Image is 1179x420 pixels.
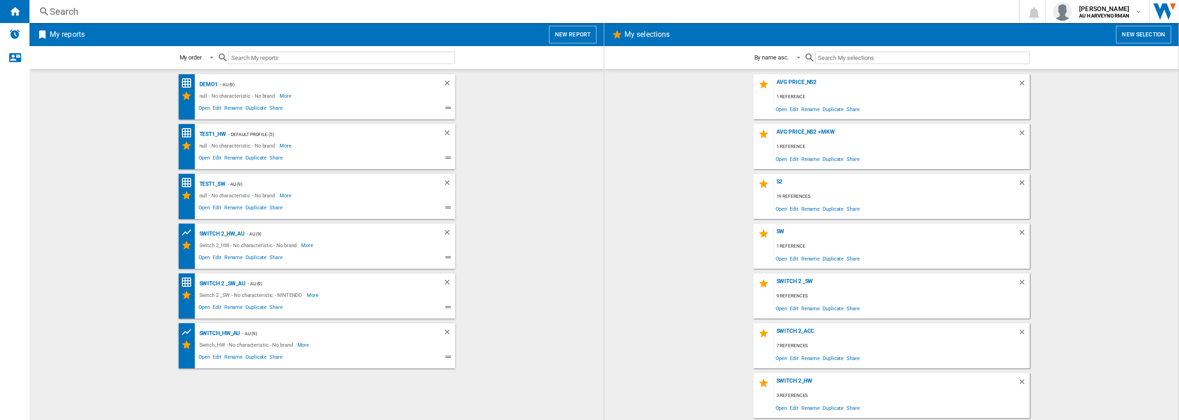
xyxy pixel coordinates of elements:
span: Open [774,352,789,364]
span: Rename [223,253,244,264]
div: Delete [1018,278,1030,290]
div: - AU (9) [240,328,424,339]
span: Open [197,154,212,165]
span: Edit [211,303,223,314]
span: Share [845,202,861,215]
div: Switch 2 _SW_AU [197,278,246,290]
span: Duplicate [821,302,845,314]
div: Delete [443,228,455,240]
div: 7 references [774,340,1030,352]
span: Open [197,203,212,214]
div: Price Matrix [181,77,197,89]
div: My Selections [181,190,197,201]
span: More [298,339,311,350]
span: Edit [788,302,800,314]
span: Share [845,352,861,364]
div: My Selections [181,140,197,151]
img: alerts-logo.svg [9,29,20,40]
button: New selection [1116,26,1171,43]
div: - AU (9) [226,178,425,190]
span: Share [845,153,861,165]
span: Edit [788,202,800,215]
input: Search My selections [815,52,1029,64]
div: Delete [443,328,455,339]
span: Edit [788,153,800,165]
span: Rename [800,302,821,314]
div: Switch 2_ACC [774,328,1018,340]
span: Edit [211,203,223,214]
div: Delete [1018,378,1030,390]
div: Delete [443,129,455,140]
input: Search My reports [228,52,455,64]
div: Delete [443,278,455,290]
div: Delete [1018,79,1030,91]
span: Open [774,252,789,265]
span: Rename [223,353,244,364]
span: Edit [211,253,223,264]
div: 19 references [774,191,1030,202]
div: Switch_HW - No characteristic - No brand [197,339,298,350]
div: Delete [443,178,455,190]
span: Duplicate [821,252,845,265]
div: Price Matrix [181,127,197,139]
span: More [280,140,293,151]
div: My order [180,54,202,61]
span: Share [268,154,284,165]
div: Switch_HW_AU [197,328,240,339]
span: Edit [788,252,800,265]
span: Rename [800,402,821,414]
span: Open [774,153,789,165]
span: Rename [223,154,244,165]
span: Edit [788,103,800,115]
div: s2 [774,178,1018,191]
span: [PERSON_NAME] [1079,4,1129,13]
span: Share [268,104,284,115]
h2: My selections [623,26,671,43]
span: Share [268,253,284,264]
span: Open [774,402,789,414]
span: Share [268,203,284,214]
span: Rename [223,303,244,314]
span: More [301,240,315,251]
div: Search [50,5,995,18]
div: Delete [1018,228,1030,241]
div: Delete [1018,129,1030,141]
div: 1 reference [774,91,1030,103]
div: SW [774,228,1018,241]
span: Rename [800,252,821,265]
h2: My reports [48,26,87,43]
span: Rename [223,104,244,115]
span: Rename [800,202,821,215]
div: By name asc. [754,54,789,61]
span: Open [197,253,212,264]
div: - Default profile (5) [226,129,425,140]
div: null - No characteristic - No brand [197,140,280,151]
span: Rename [800,352,821,364]
span: Duplicate [244,104,268,115]
span: Duplicate [244,353,268,364]
span: Duplicate [244,303,268,314]
div: Switch 2 _SW - No characteristic - NINTENDO [197,290,307,301]
div: Price Matrix [181,177,197,189]
div: Product prices grid [181,326,197,338]
div: Switch 2_HW [774,378,1018,390]
span: Edit [211,104,223,115]
div: Demo1 [197,79,218,90]
span: Duplicate [244,253,268,264]
span: Duplicate [821,202,845,215]
div: Delete [1018,178,1030,191]
span: More [280,90,293,101]
span: Edit [211,353,223,364]
span: Open [774,302,789,314]
span: Share [845,402,861,414]
div: - AU (9) [245,278,424,290]
span: More [307,290,320,301]
div: Avg Price_NS2 [774,79,1018,91]
span: Edit [211,154,223,165]
div: My Selections [181,290,197,301]
div: Delete [443,79,455,90]
div: 3 references [774,390,1030,402]
span: Duplicate [821,352,845,364]
div: null - No characteristic - No brand [197,190,280,201]
div: 1 reference [774,141,1030,153]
